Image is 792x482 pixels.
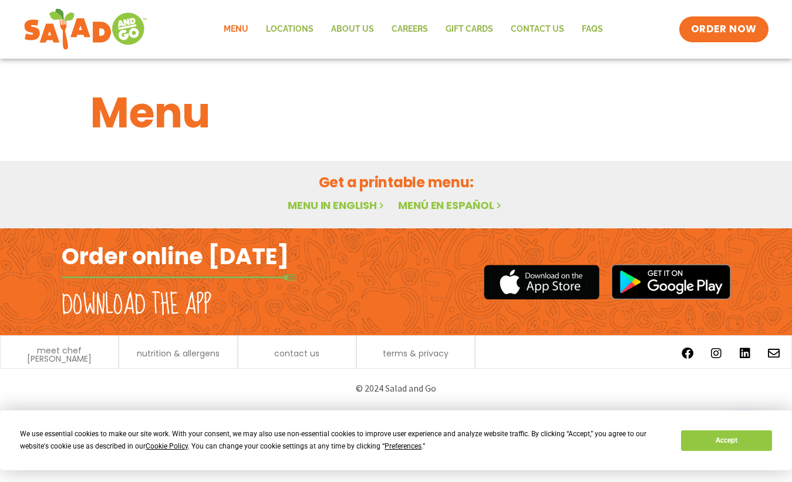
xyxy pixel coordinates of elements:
img: google_play [611,264,731,299]
a: ORDER NOW [679,16,769,42]
h2: Get a printable menu: [90,172,702,193]
span: Cookie Policy [146,442,188,450]
a: GIFT CARDS [437,16,502,43]
a: Contact Us [502,16,573,43]
a: FAQs [573,16,612,43]
a: Menú en español [398,198,504,213]
a: nutrition & allergens [137,349,220,358]
a: contact us [274,349,319,358]
a: About Us [322,16,383,43]
a: Careers [383,16,437,43]
a: meet chef [PERSON_NAME] [6,346,112,363]
div: We use essential cookies to make our site work. With your consent, we may also use non-essential ... [20,428,667,453]
span: ORDER NOW [691,22,757,36]
img: new-SAG-logo-768×292 [23,6,147,53]
h2: Order online [DATE] [62,242,289,271]
img: fork [62,274,296,281]
span: Preferences [385,442,422,450]
a: terms & privacy [383,349,449,358]
nav: Menu [215,16,612,43]
a: Menu in English [288,198,386,213]
a: Locations [257,16,322,43]
p: © 2024 Salad and Go [68,380,725,396]
h1: Menu [90,81,702,144]
h2: Download the app [62,289,211,322]
button: Accept [681,430,771,451]
a: Menu [215,16,257,43]
img: appstore [484,263,599,301]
